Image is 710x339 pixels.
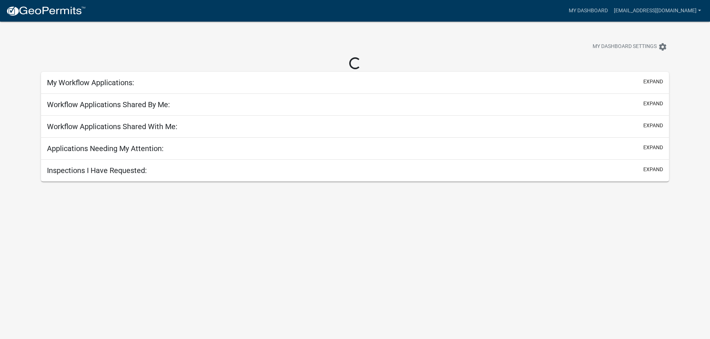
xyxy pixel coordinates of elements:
[593,42,657,51] span: My Dashboard Settings
[643,100,663,108] button: expand
[643,122,663,129] button: expand
[643,78,663,86] button: expand
[587,39,673,54] button: My Dashboard Settingssettings
[47,144,164,153] h5: Applications Needing My Attention:
[611,4,704,18] a: [EMAIL_ADDRESS][DOMAIN_NAME]
[47,166,147,175] h5: Inspections I Have Requested:
[643,166,663,173] button: expand
[47,100,170,109] h5: Workflow Applications Shared By Me:
[566,4,611,18] a: My Dashboard
[47,78,134,87] h5: My Workflow Applications:
[47,122,177,131] h5: Workflow Applications Shared With Me:
[658,42,667,51] i: settings
[643,144,663,151] button: expand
